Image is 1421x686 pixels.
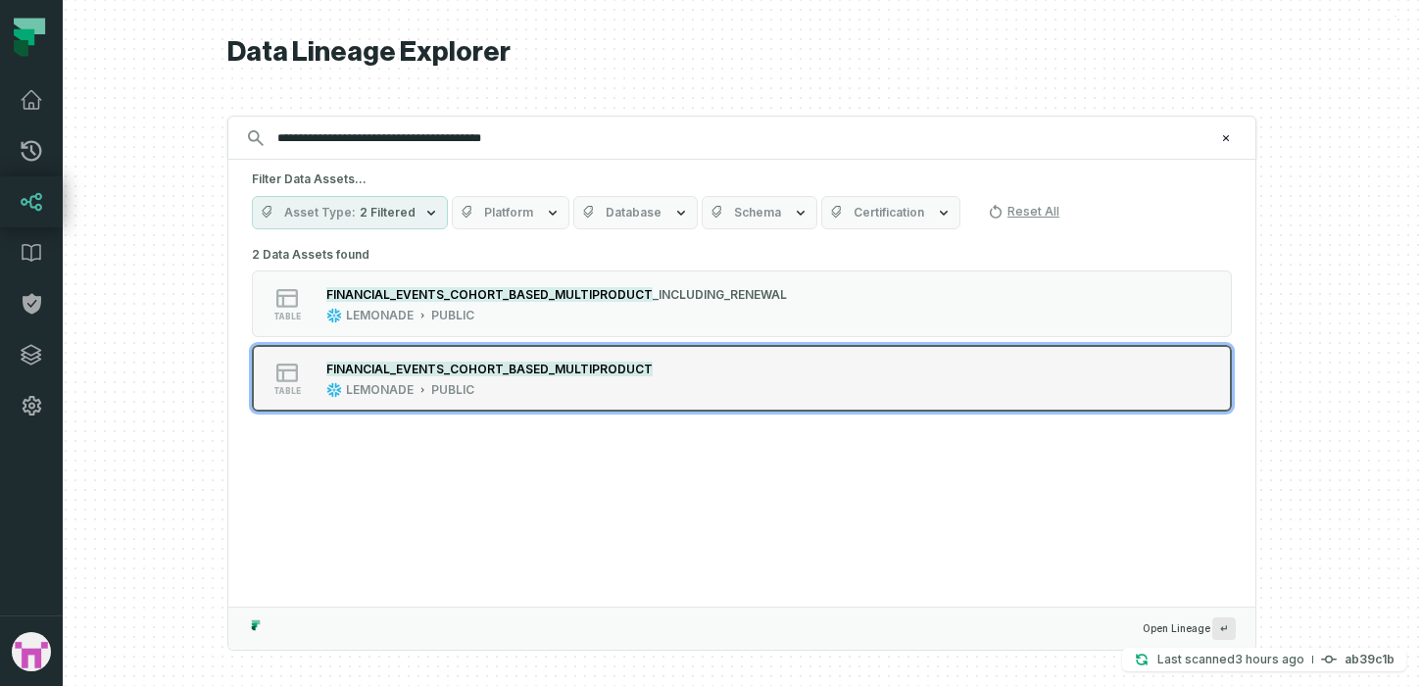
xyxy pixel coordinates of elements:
div: 2 Data Assets found [252,241,1232,437]
p: Last scanned [1157,650,1304,669]
span: _INCLUDING_RENEWAL [653,287,787,302]
button: Platform [452,196,569,229]
div: PUBLIC [431,382,474,398]
span: table [273,386,301,396]
button: Certification [821,196,960,229]
button: Database [573,196,698,229]
button: Schema [702,196,817,229]
span: Platform [484,205,533,220]
button: tableLEMONADEPUBLIC [252,345,1232,412]
button: tableLEMONADEPUBLIC [252,270,1232,337]
mark: FINANCIAL_EVENTS_COHORT_BASED_MULTIPRODUCT [326,362,653,376]
button: Asset Type2 Filtered [252,196,448,229]
button: Clear search query [1216,128,1236,148]
span: Asset Type [284,205,356,220]
relative-time: Sep 17, 2025, 10:20 AM EDT [1235,652,1304,666]
span: Certification [854,205,924,220]
div: PUBLIC [431,308,474,323]
img: avatar of gabe-cohen-lmnd [12,632,51,671]
span: Press ↵ to add a new Data Asset to the graph [1212,617,1236,640]
h4: ab39c1b [1345,654,1395,665]
span: Schema [734,205,781,220]
span: Open Lineage [1143,617,1236,640]
div: Suggestions [228,241,1255,607]
button: Reset All [980,196,1067,227]
h1: Data Lineage Explorer [227,35,1256,70]
div: LEMONADE [346,382,414,398]
h5: Filter Data Assets... [252,171,1232,187]
span: 2 Filtered [360,205,416,220]
button: Last scanned[DATE] 10:20:37 AMab39c1b [1122,648,1406,671]
div: LEMONADE [346,308,414,323]
span: table [273,312,301,321]
mark: FINANCIAL_EVENTS_COHORT_BASED_MULTIPRODUCT [326,287,653,302]
span: Database [606,205,661,220]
